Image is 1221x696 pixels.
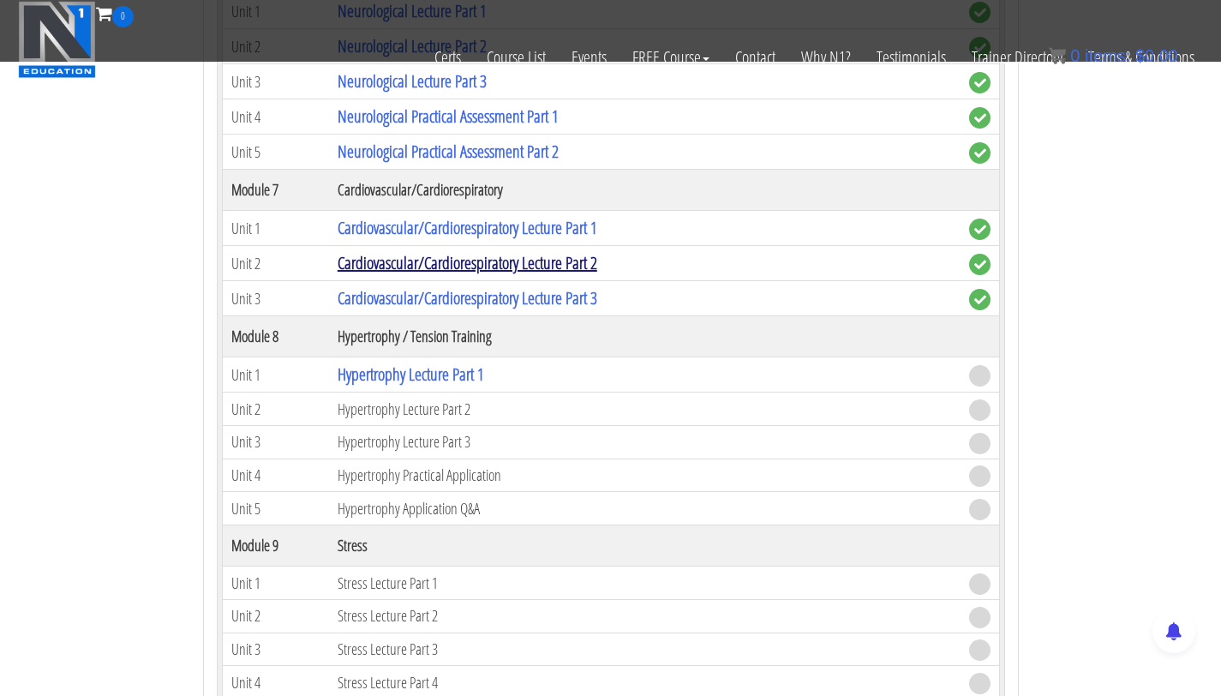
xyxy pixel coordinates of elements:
[788,27,864,87] a: Why N1?
[329,492,961,525] td: Hypertrophy Application Q&A
[559,27,619,87] a: Events
[18,1,96,78] img: n1-education
[1070,46,1080,65] span: 0
[222,357,329,393] td: Unit 1
[969,289,991,310] span: complete
[338,216,597,239] a: Cardiovascular/Cardiorespiratory Lecture Part 1
[329,599,961,633] td: Stress Lecture Part 2
[222,246,329,281] td: Unit 2
[222,170,329,211] th: Module 7
[338,363,484,386] a: Hypertrophy Lecture Part 1
[329,459,961,492] td: Hypertrophy Practical Application
[329,633,961,666] td: Stress Lecture Part 3
[474,27,559,87] a: Course List
[619,27,722,87] a: FREE Course
[329,525,961,567] th: Stress
[222,599,329,633] td: Unit 2
[222,99,329,135] td: Unit 4
[1085,46,1130,65] span: items:
[222,135,329,170] td: Unit 5
[969,219,991,240] span: complete
[329,316,961,357] th: Hypertrophy / Tension Training
[222,281,329,316] td: Unit 3
[422,27,474,87] a: Certs
[969,107,991,129] span: complete
[222,492,329,525] td: Unit 5
[222,316,329,357] th: Module 8
[338,251,597,274] a: Cardiovascular/Cardiorespiratory Lecture Part 2
[329,567,961,600] td: Stress Lecture Part 1
[1135,46,1178,65] bdi: 0.00
[329,426,961,459] td: Hypertrophy Lecture Part 3
[96,2,134,25] a: 0
[722,27,788,87] a: Contact
[329,393,961,426] td: Hypertrophy Lecture Part 2
[338,140,559,163] a: Neurological Practical Assessment Part 2
[864,27,959,87] a: Testimonials
[1135,46,1145,65] span: $
[338,105,559,128] a: Neurological Practical Assessment Part 1
[1075,27,1207,87] a: Terms & Conditions
[969,254,991,275] span: complete
[969,142,991,164] span: complete
[959,27,1075,87] a: Trainer Directory
[338,286,597,309] a: Cardiovascular/Cardiorespiratory Lecture Part 3
[222,393,329,426] td: Unit 2
[112,6,134,27] span: 0
[222,211,329,246] td: Unit 1
[222,459,329,492] td: Unit 4
[222,426,329,459] td: Unit 3
[1049,46,1178,65] a: 0 items: $0.00
[329,170,961,211] th: Cardiovascular/Cardiorespiratory
[222,633,329,666] td: Unit 3
[222,567,329,600] td: Unit 1
[222,525,329,567] th: Module 9
[1049,47,1066,64] img: icon11.png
